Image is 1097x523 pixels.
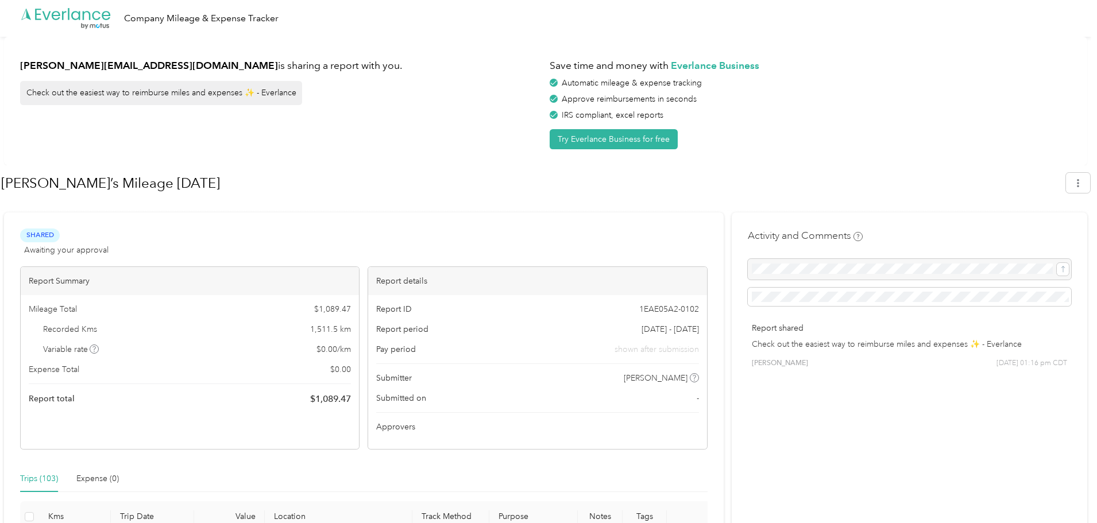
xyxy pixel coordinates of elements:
span: Approve reimbursements in seconds [562,94,697,104]
span: $ 1,089.47 [314,303,351,315]
span: Automatic mileage & expense tracking [562,78,702,88]
p: Check out the easiest way to reimburse miles and expenses ✨ - Everlance [752,338,1067,350]
div: Report details [368,267,706,295]
span: Submitted on [376,392,426,404]
span: Awaiting your approval [24,244,109,256]
span: IRS compliant, excel reports [562,110,663,120]
strong: [PERSON_NAME][EMAIL_ADDRESS][DOMAIN_NAME] [20,59,278,71]
span: Expense Total [29,363,79,375]
span: Mileage Total [29,303,77,315]
h1: Save time and money with [550,59,1071,73]
span: [DATE] 01:16 pm CDT [996,358,1067,369]
span: [PERSON_NAME] [624,372,687,384]
div: Trips (103) [20,472,58,485]
span: $ 0.00 / km [316,343,351,355]
span: [DATE] - [DATE] [642,323,699,335]
p: Report shared [752,322,1067,334]
span: Pay period [376,343,416,355]
span: Approvers [376,421,415,433]
span: Submitter [376,372,412,384]
span: Variable rate [43,343,99,355]
div: Company Mileage & Expense Tracker [124,11,279,26]
span: $ 0.00 [330,363,351,375]
span: Recorded Kms [43,323,97,335]
h1: is sharing a report with you. [20,59,542,73]
button: Try Everlance Business for free [550,129,678,149]
h1: Tom’s Mileage Sept 2025 [1,169,1058,197]
span: Report period [376,323,428,335]
div: Expense (0) [76,472,119,485]
span: shown after submission [615,343,699,355]
span: Report total [29,393,75,405]
span: 1,511.5 km [310,323,351,335]
span: [PERSON_NAME] [752,358,808,369]
span: $ 1,089.47 [310,392,351,406]
span: 1EAE05A2-0102 [639,303,699,315]
span: Report ID [376,303,412,315]
div: Check out the easiest way to reimburse miles and expenses ✨ - Everlance [20,81,302,105]
span: - [697,392,699,404]
div: Report Summary [21,267,359,295]
span: Shared [20,228,60,242]
h4: Activity and Comments [748,228,863,243]
strong: Everlance Business [671,59,759,71]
